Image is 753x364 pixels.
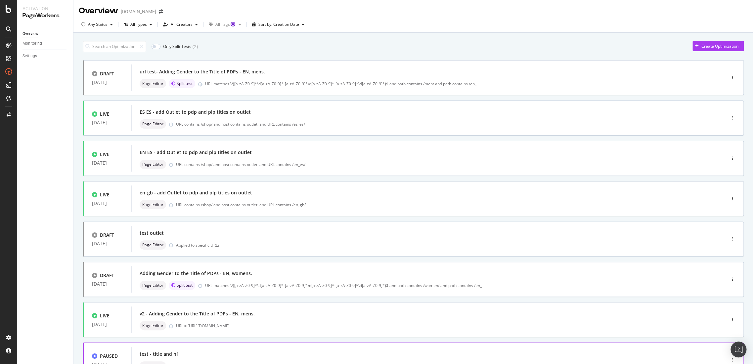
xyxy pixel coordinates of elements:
button: All TagsTooltip anchor [206,19,244,30]
div: Monitoring [22,40,42,47]
button: All Creators [160,19,200,30]
div: Tooltip anchor [230,21,236,27]
div: [DATE] [92,120,123,125]
div: Sort by: Creation Date [258,22,299,26]
div: [DATE] [92,322,123,327]
div: PageWorkers [22,12,68,20]
a: Monitoring [22,40,68,47]
div: neutral label [140,200,166,209]
div: LIVE [100,111,110,117]
div: [DATE] [92,241,123,246]
div: URL matches \/([a-zA-Z0-9]*\d[a-zA-Z0-9]*-[a-zA-Z0-9]*\d[a-zA-Z0-9]*-[a-zA-Z0-9]*\d[a-zA-Z0-9]*)$... [205,81,697,87]
div: LIVE [100,151,110,158]
div: url test- Adding Gender to the Title of PDPs - EN, mens. [140,68,265,75]
div: neutral label [140,281,166,290]
div: brand label [169,79,195,88]
div: DRAFT [100,70,114,77]
div: neutral label [140,119,166,129]
div: Only Split Tests [163,44,191,49]
div: All Tags [215,22,236,26]
div: en_gb - add Outlet to pdp and plp titles on outlet [140,189,252,196]
button: Any Status [79,19,115,30]
div: URL matches \/([a-zA-Z0-9]*\d[a-zA-Z0-9]*-[a-zA-Z0-9]*\d[a-zA-Z0-9]*-[a-zA-Z0-9]*\d[a-zA-Z0-9]*)$... [205,283,697,288]
div: DRAFT [100,272,114,279]
div: All Creators [171,22,193,26]
div: test outlet [140,230,164,236]
div: Create Optimization [701,43,738,49]
div: LIVE [100,312,110,319]
div: Overview [22,30,38,37]
div: Applied to specific URLs [176,242,220,248]
span: Page Editor [142,82,163,86]
span: Page Editor [142,283,163,287]
div: URL contains /shop/ and host contains outlet. and URL contains /es_es/ [176,121,697,127]
div: test - title and h1 [140,351,179,357]
button: Sort by: Creation Date [249,19,307,30]
button: Create Optimization [692,41,744,51]
input: Search an Optimization [83,41,146,52]
span: Page Editor [142,243,163,247]
div: URL = [URL][DOMAIN_NAME] [176,323,697,329]
span: Split test [177,283,193,287]
a: Settings [22,53,68,60]
div: Settings [22,53,37,60]
div: brand label [169,281,195,290]
div: neutral label [140,79,166,88]
div: [DATE] [92,201,123,206]
div: [DATE] [92,160,123,166]
div: ( 2 ) [193,43,198,50]
div: Any Status [88,22,108,26]
div: arrow-right-arrow-left [159,9,163,14]
span: Page Editor [142,324,163,328]
div: [DATE] [92,281,123,287]
div: LIVE [100,191,110,198]
div: Activation [22,5,68,12]
button: All Types [121,19,155,30]
span: Split test [177,82,193,86]
div: v2 - Adding Gender to the Title of PDPs - EN, mens. [140,310,255,317]
div: All Types [130,22,147,26]
span: Page Editor [142,162,163,166]
a: Overview [22,30,68,37]
div: [DATE] [92,80,123,85]
div: Overview [79,5,118,17]
span: Page Editor [142,203,163,207]
div: neutral label [140,321,166,330]
div: Open Intercom Messenger [731,342,746,357]
div: URL contains /shop/ and host contains outlet. and URL contains /en_gb/ [176,202,697,208]
div: DRAFT [100,232,114,238]
div: EN ES - add Outlet to pdp and plp titles on outlet [140,149,252,156]
span: Page Editor [142,122,163,126]
div: Adding Gender to the Title of PDPs - EN, womens. [140,270,252,277]
div: neutral label [140,160,166,169]
div: PAUSED [100,353,118,359]
div: [DOMAIN_NAME] [121,8,156,15]
div: ES ES - add Outlet to pdp and plp titles on outlet [140,109,251,115]
div: URL contains /shop/ and host contains outlet. and URL contains /en_es/ [176,162,697,167]
div: neutral label [140,240,166,250]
